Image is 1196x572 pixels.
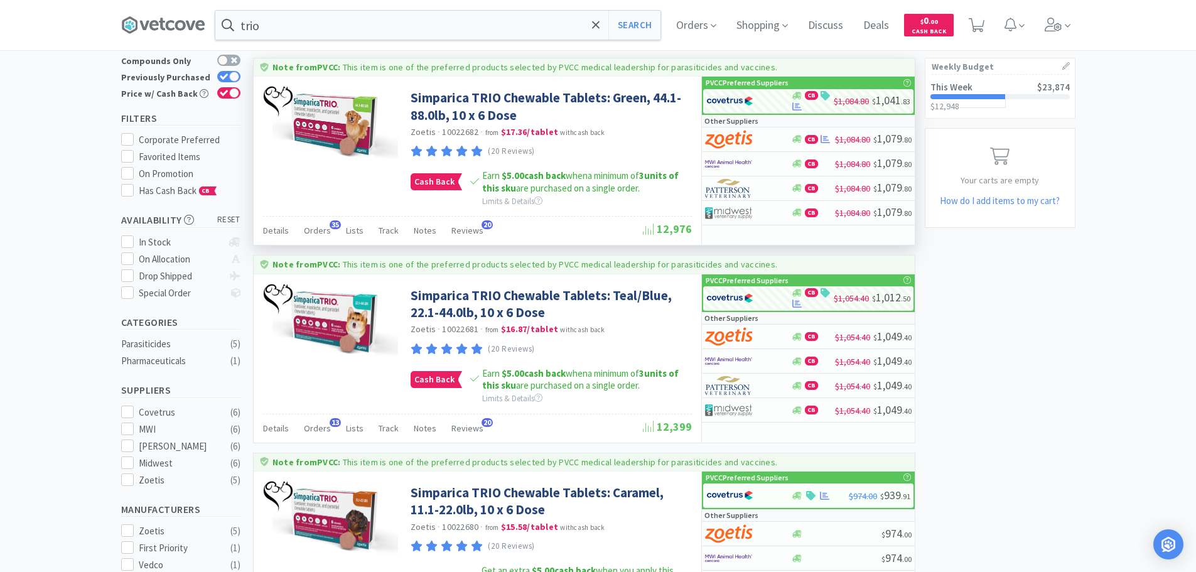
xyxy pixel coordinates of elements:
[704,312,758,324] p: Other Suppliers
[705,524,752,543] img: a673e5ab4e5e497494167fe422e9a3ab.png
[920,18,924,26] span: $
[873,159,877,169] span: $
[139,185,217,197] span: Has Cash Back
[480,521,483,532] span: ·
[872,294,876,303] span: $
[930,100,959,112] span: $12,948
[480,126,483,138] span: ·
[706,274,789,286] p: PVCC Preferred Suppliers
[411,126,436,138] a: Zoetis
[805,185,817,192] span: CB
[835,134,870,145] span: $1,084.80
[1037,81,1070,93] span: $23,874
[803,20,848,31] a: Discuss
[925,173,1075,187] p: Your carts are empty
[873,378,912,392] span: 1,049
[121,337,223,352] div: Parasiticides
[330,220,341,229] span: 35
[139,286,222,301] div: Special Order
[705,327,752,346] img: a673e5ab4e5e497494167fe422e9a3ab.png
[121,502,240,517] h5: Manufacturers
[230,405,240,420] div: ( 6 )
[705,352,752,370] img: f6b2451649754179b5b4e0c70c3f7cb0_2.png
[411,287,689,321] a: Simparica TRIO Chewable Tablets: Teal/Blue, 22.1-44.0lb, 10 x 6 Dose
[872,290,910,305] span: 1,012
[139,235,222,250] div: In Stock
[230,337,240,352] div: ( 5 )
[901,294,910,303] span: . 50
[442,323,478,335] span: 10022681
[805,136,817,143] span: CB
[880,488,910,502] span: 939
[139,473,217,488] div: Zoetis
[272,89,398,160] img: fb1d7f61206841e8bb2a5f8b82ac4f43_605104.png
[835,332,870,343] span: $1,054.40
[873,184,877,193] span: $
[230,353,240,369] div: ( 1 )
[139,269,222,284] div: Drop Shipped
[272,456,341,468] strong: Note from PVCC :
[139,405,217,420] div: Covetrus
[263,284,293,315] img: 5e421e44999f498ba965f82489a33226_39.png
[379,423,399,434] span: Track
[835,183,870,194] span: $1,084.80
[873,208,877,218] span: $
[139,541,217,556] div: First Priority
[608,11,660,40] button: Search
[873,333,877,342] span: $
[482,393,542,404] span: Limits & Details
[805,406,817,414] span: CB
[488,540,535,553] p: (20 Reviews)
[121,383,240,397] h5: Suppliers
[501,521,558,532] strong: $15.58 / tablet
[263,481,293,512] img: 5e421e44999f498ba965f82489a33226_39.png
[834,95,869,107] span: $1,084.80
[706,486,753,505] img: 77fca1acd8b6420a9015268ca798ef17_1.png
[230,524,240,539] div: ( 5 )
[501,126,558,138] strong: $17.36 / tablet
[230,473,240,488] div: ( 5 )
[346,225,364,236] span: Lists
[873,131,912,146] span: 1,079
[834,293,869,304] span: $1,054.40
[872,97,876,106] span: $
[705,130,752,149] img: a673e5ab4e5e497494167fe422e9a3ab.png
[930,82,972,92] h2: This Week
[482,220,493,229] span: 20
[263,225,289,236] span: Details
[706,77,789,89] p: PVCC Preferred Suppliers
[873,382,877,391] span: $
[411,372,458,387] span: Cash Back
[902,333,912,342] span: . 40
[912,28,946,36] span: Cash Back
[343,456,778,468] p: This item is one of the preferred products selected by PVCC medical leadership for parasiticides ...
[139,439,217,454] div: [PERSON_NAME]
[902,406,912,416] span: . 40
[442,521,478,532] span: 10022680
[121,353,223,369] div: Pharmaceuticals
[263,423,289,434] span: Details
[902,357,912,367] span: . 40
[705,203,752,222] img: 4dd14cff54a648ac9e977f0c5da9bc2e_5.png
[488,343,535,356] p: (20 Reviews)
[411,484,689,519] a: Simparica TRIO Chewable Tablets: Caramel, 11.1-22.0lb, 10 x 6 Dose
[272,484,398,555] img: d49eb31858bf4fd29a17fd4cce70bfe1_605117.png
[482,170,679,194] strong: 3 units of this sku
[925,193,1075,208] h5: How do I add items to my cart?
[873,135,877,144] span: $
[902,159,912,169] span: . 80
[411,89,689,124] a: Simparica TRIO Chewable Tablets: Green, 44.1-88.0lb, 10 x 6 Dose
[272,62,341,73] strong: Note from PVCC :
[643,419,692,434] span: 12,399
[451,225,483,236] span: Reviews
[835,405,870,416] span: $1,054.40
[502,170,566,181] strong: cash back
[904,8,954,42] a: $0.00Cash Back
[881,554,885,564] span: $
[451,423,483,434] span: Reviews
[482,367,679,392] span: when a minimum of are purchased on a single order.
[438,126,440,138] span: ·
[343,62,778,73] p: This item is one of the preferred products selected by PVCC medical leadership for parasiticides ...
[121,55,211,65] div: Compounds Only
[139,166,240,181] div: On Promotion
